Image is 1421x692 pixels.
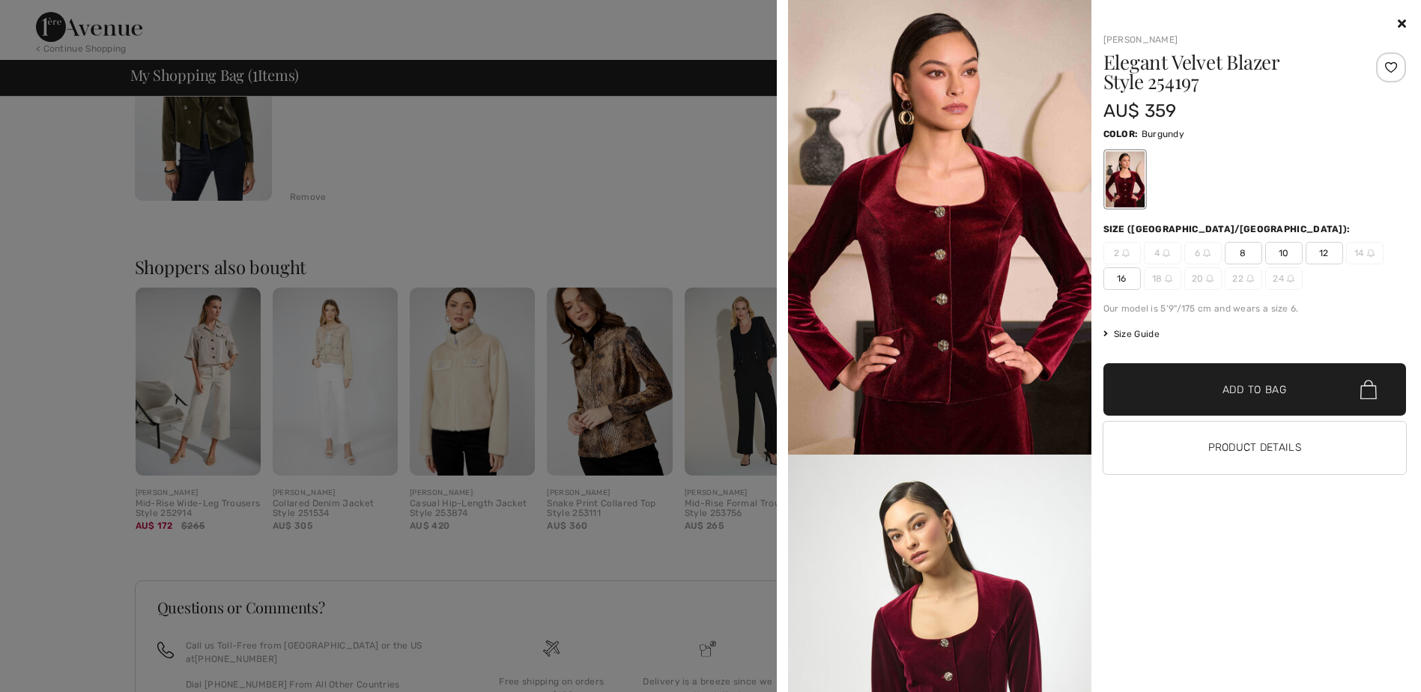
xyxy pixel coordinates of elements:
span: 18 [1144,267,1181,290]
a: [PERSON_NAME] [1103,34,1178,45]
img: ring-m.svg [1165,275,1172,282]
img: ring-m.svg [1203,249,1211,257]
span: AU$ 359 [1103,100,1177,121]
span: 10 [1265,242,1303,264]
img: ring-m.svg [1367,249,1375,257]
span: 12 [1306,242,1343,264]
span: 8 [1225,242,1262,264]
span: Color: [1103,129,1139,139]
img: ring-m.svg [1163,249,1170,257]
div: Size ([GEOGRAPHIC_DATA]/[GEOGRAPHIC_DATA]): [1103,222,1354,236]
img: ring-m.svg [1287,275,1294,282]
div: Our model is 5'9"/175 cm and wears a size 6. [1103,302,1407,315]
span: Size Guide [1103,327,1160,341]
span: 14 [1346,242,1384,264]
span: 6 [1184,242,1222,264]
span: Help [34,10,64,24]
span: Burgundy [1142,129,1184,139]
img: Bag.svg [1360,380,1377,399]
img: ring-m.svg [1122,249,1130,257]
span: 4 [1144,242,1181,264]
button: Product Details [1103,422,1407,474]
span: 22 [1225,267,1262,290]
span: 2 [1103,242,1141,264]
span: 16 [1103,267,1141,290]
img: ring-m.svg [1246,275,1254,282]
div: Burgundy [1105,151,1144,207]
span: Add to Bag [1222,382,1287,398]
button: Add to Bag [1103,363,1407,416]
span: 24 [1265,267,1303,290]
img: ring-m.svg [1206,275,1214,282]
h1: Elegant Velvet Blazer Style 254197 [1103,52,1356,91]
span: 20 [1184,267,1222,290]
